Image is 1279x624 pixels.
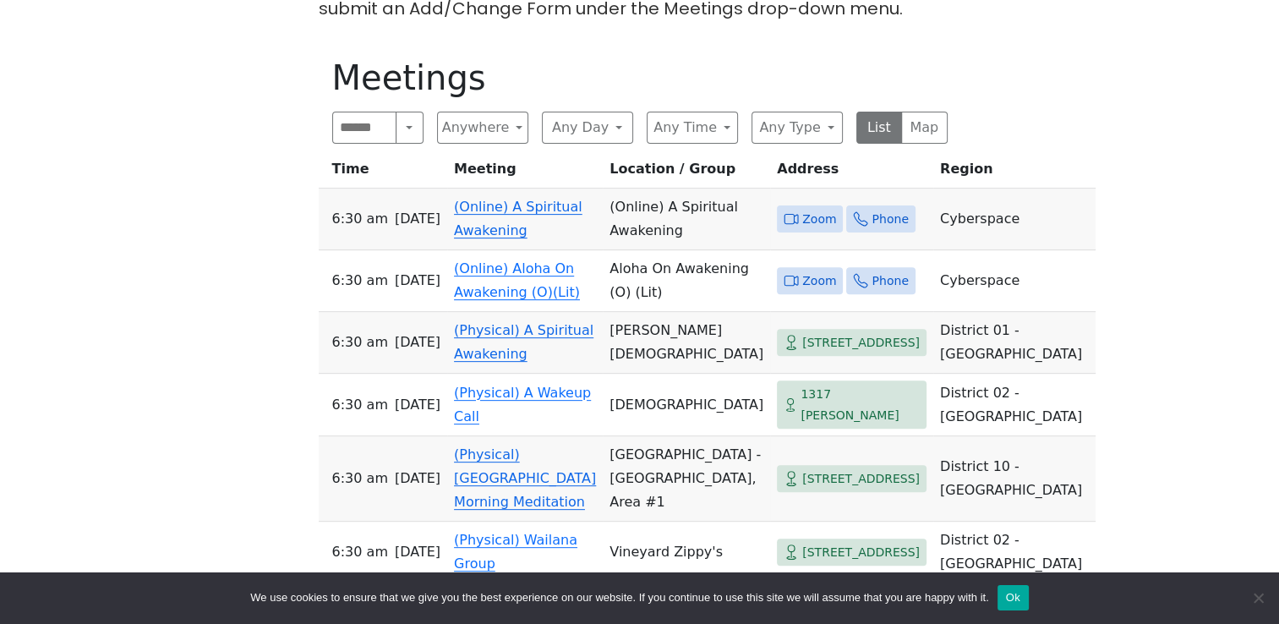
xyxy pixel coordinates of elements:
[395,393,440,417] span: [DATE]
[802,271,836,292] span: Zoom
[933,522,1096,583] td: District 02 - [GEOGRAPHIC_DATA]
[802,209,836,230] span: Zoom
[395,269,440,293] span: [DATE]
[752,112,843,144] button: Any Type
[332,467,388,490] span: 6:30 AM
[603,312,770,374] td: [PERSON_NAME][DEMOGRAPHIC_DATA]
[933,250,1096,312] td: Cyberspace
[319,157,448,189] th: Time
[801,384,920,425] span: 1317 [PERSON_NAME]
[998,585,1029,610] button: Ok
[1249,589,1266,606] span: No
[872,271,908,292] span: Phone
[437,112,528,144] button: Anywhere
[802,332,920,353] span: [STREET_ADDRESS]
[395,331,440,354] span: [DATE]
[603,250,770,312] td: Aloha On Awakening (O) (Lit)
[770,157,933,189] th: Address
[603,189,770,250] td: (Online) A Spiritual Awakening
[454,260,580,300] a: (Online) Aloha On Awakening (O)(Lit)
[447,157,603,189] th: Meeting
[332,207,388,231] span: 6:30 AM
[332,331,388,354] span: 6:30 AM
[395,207,440,231] span: [DATE]
[856,112,903,144] button: List
[454,532,577,572] a: (Physical) Wailana Group
[332,269,388,293] span: 6:30 AM
[603,374,770,436] td: [DEMOGRAPHIC_DATA]
[933,436,1096,522] td: District 10 - [GEOGRAPHIC_DATA]
[603,157,770,189] th: Location / Group
[802,542,920,563] span: [STREET_ADDRESS]
[933,189,1096,250] td: Cyberspace
[901,112,948,144] button: Map
[332,112,397,144] input: Search
[603,436,770,522] td: [GEOGRAPHIC_DATA] - [GEOGRAPHIC_DATA], Area #1
[396,112,423,144] button: Search
[454,385,591,424] a: (Physical) A Wakeup Call
[933,374,1096,436] td: District 02 - [GEOGRAPHIC_DATA]
[395,467,440,490] span: [DATE]
[332,393,388,417] span: 6:30 AM
[454,322,593,362] a: (Physical) A Spiritual Awakening
[603,522,770,583] td: Vineyard Zippy's
[802,468,920,490] span: [STREET_ADDRESS]
[332,540,388,564] span: 6:30 AM
[454,446,596,510] a: (Physical) [GEOGRAPHIC_DATA] Morning Meditation
[872,209,908,230] span: Phone
[647,112,738,144] button: Any Time
[454,199,582,238] a: (Online) A Spiritual Awakening
[395,540,440,564] span: [DATE]
[933,312,1096,374] td: District 01 - [GEOGRAPHIC_DATA]
[250,589,988,606] span: We use cookies to ensure that we give you the best experience on our website. If you continue to ...
[542,112,633,144] button: Any Day
[332,57,948,98] h1: Meetings
[933,157,1096,189] th: Region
